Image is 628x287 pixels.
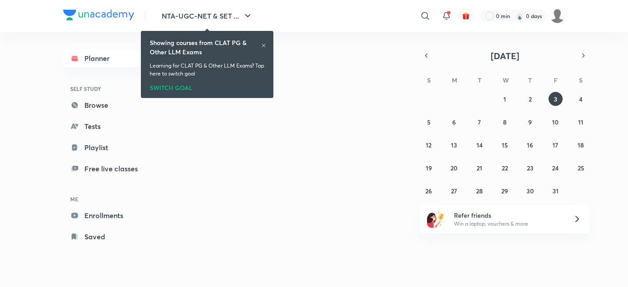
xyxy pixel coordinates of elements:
abbr: October 10, 2025 [552,118,559,126]
button: October 28, 2025 [473,184,487,198]
abbr: October 6, 2025 [452,118,456,126]
button: October 17, 2025 [549,138,563,152]
abbr: October 16, 2025 [527,141,533,149]
div: SWITCH GOAL [150,81,265,91]
abbr: October 25, 2025 [578,164,584,172]
abbr: October 12, 2025 [426,141,431,149]
abbr: October 31, 2025 [552,187,559,195]
a: Planner [63,49,166,67]
abbr: October 1, 2025 [503,95,506,103]
img: avatar [462,12,470,20]
a: Saved [63,228,166,245]
button: October 3, 2025 [549,92,563,106]
img: Basudha [550,8,565,23]
button: October 10, 2025 [549,115,563,129]
button: October 21, 2025 [473,161,487,175]
h6: Refer friends [454,211,563,220]
button: October 30, 2025 [523,184,537,198]
a: Tests [63,117,166,135]
button: October 18, 2025 [574,138,588,152]
button: October 24, 2025 [549,161,563,175]
button: [DATE] [432,49,577,62]
button: October 31, 2025 [549,184,563,198]
p: Learning for CLAT PG & Other LLM Exams? Tap here to switch goal [150,62,265,78]
abbr: October 29, 2025 [501,187,508,195]
abbr: Monday [452,76,457,84]
button: avatar [459,9,473,23]
a: Playlist [63,139,166,156]
button: October 26, 2025 [422,184,436,198]
p: Win a laptop, vouchers & more [454,220,563,228]
abbr: October 19, 2025 [426,164,432,172]
abbr: October 2, 2025 [529,95,532,103]
abbr: October 11, 2025 [578,118,583,126]
button: October 29, 2025 [498,184,512,198]
abbr: Saturday [579,76,583,84]
abbr: October 7, 2025 [478,118,481,126]
span: [DATE] [491,50,519,62]
h6: Showing courses from CLAT PG & Other LLM Exams [150,38,261,57]
button: October 1, 2025 [498,92,512,106]
button: October 11, 2025 [574,115,588,129]
abbr: October 30, 2025 [526,187,534,195]
abbr: October 20, 2025 [450,164,458,172]
button: October 5, 2025 [422,115,436,129]
a: Free live classes [63,160,166,177]
abbr: October 28, 2025 [476,187,483,195]
button: October 12, 2025 [422,138,436,152]
a: Company Logo [63,10,134,23]
abbr: October 3, 2025 [554,95,557,103]
abbr: Tuesday [478,76,481,84]
a: Browse [63,96,166,114]
abbr: October 22, 2025 [502,164,508,172]
abbr: October 21, 2025 [477,164,482,172]
abbr: October 5, 2025 [427,118,431,126]
abbr: October 9, 2025 [528,118,532,126]
abbr: October 23, 2025 [527,164,533,172]
abbr: October 14, 2025 [477,141,483,149]
h6: SELF STUDY [63,81,166,96]
abbr: October 15, 2025 [502,141,508,149]
button: October 6, 2025 [447,115,461,129]
a: Enrollments [63,207,166,224]
button: October 16, 2025 [523,138,537,152]
h6: ME [63,192,166,207]
abbr: October 17, 2025 [552,141,558,149]
button: October 7, 2025 [473,115,487,129]
button: October 20, 2025 [447,161,461,175]
img: streak [515,11,524,20]
abbr: October 4, 2025 [579,95,583,103]
img: referral [427,210,445,228]
button: October 27, 2025 [447,184,461,198]
abbr: October 27, 2025 [451,187,457,195]
img: Company Logo [63,10,134,20]
button: October 14, 2025 [473,138,487,152]
abbr: October 8, 2025 [503,118,507,126]
abbr: Thursday [528,76,532,84]
abbr: October 26, 2025 [425,187,432,195]
button: October 15, 2025 [498,138,512,152]
button: October 2, 2025 [523,92,537,106]
button: October 4, 2025 [574,92,588,106]
button: NTA-UGC-NET & SET ... [156,7,258,25]
button: October 25, 2025 [574,161,588,175]
abbr: October 13, 2025 [451,141,457,149]
button: October 13, 2025 [447,138,461,152]
button: October 23, 2025 [523,161,537,175]
abbr: Sunday [427,76,431,84]
button: October 19, 2025 [422,161,436,175]
abbr: Friday [554,76,557,84]
button: October 9, 2025 [523,115,537,129]
button: October 22, 2025 [498,161,512,175]
abbr: October 18, 2025 [578,141,584,149]
abbr: October 24, 2025 [552,164,559,172]
button: October 8, 2025 [498,115,512,129]
abbr: Wednesday [503,76,509,84]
